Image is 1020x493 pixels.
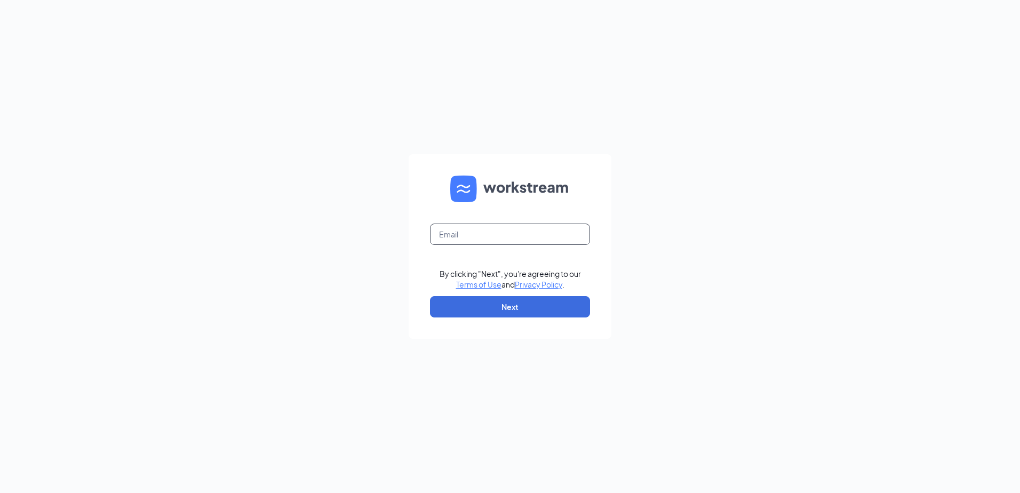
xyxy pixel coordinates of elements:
[450,176,570,202] img: WS logo and Workstream text
[430,296,590,317] button: Next
[430,224,590,245] input: Email
[515,280,562,289] a: Privacy Policy
[456,280,501,289] a: Terms of Use
[440,268,581,290] div: By clicking "Next", you're agreeing to our and .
